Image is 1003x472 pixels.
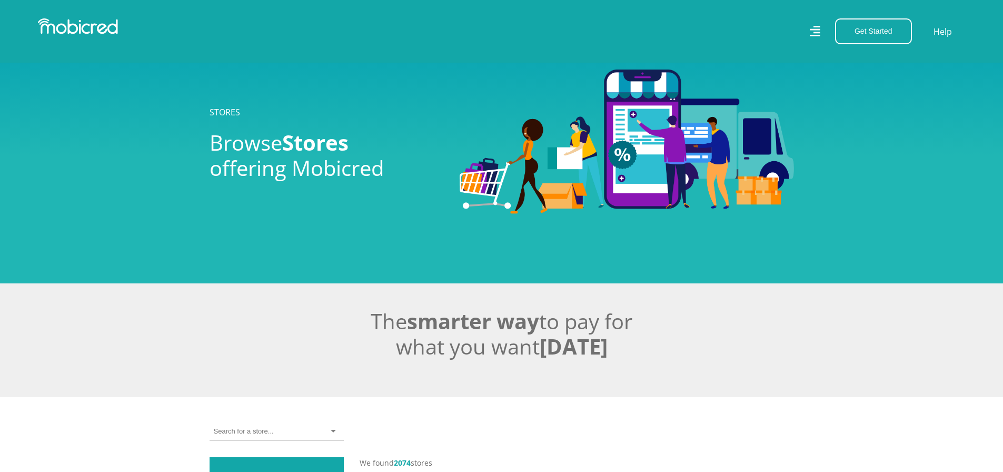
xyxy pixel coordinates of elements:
h2: Browse offering Mobicred [210,130,444,181]
a: STORES [210,106,240,118]
img: Stores [460,70,794,214]
p: We found stores [360,457,794,468]
img: Mobicred [38,18,118,34]
span: 2074 [394,458,411,468]
input: Search for a store... [214,427,273,436]
a: Help [933,25,952,38]
button: Get Started [835,18,912,44]
span: Stores [282,128,349,157]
